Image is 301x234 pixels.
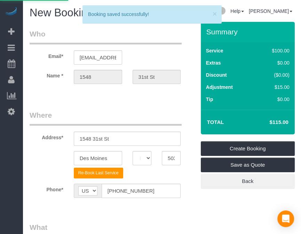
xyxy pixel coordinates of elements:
span: New Booking [30,7,93,19]
label: Address* [24,132,69,141]
h3: Summary [206,28,291,36]
input: Last Name* [133,70,181,84]
label: Extras [206,59,221,66]
input: First Name* [74,70,122,84]
label: Discount [206,72,227,78]
button: Re-Book Last Service [74,168,123,178]
a: Create Booking [201,141,295,156]
input: Email* [74,50,122,65]
input: City* [74,151,122,165]
input: Zip Code* [162,151,181,165]
label: Name * [24,70,69,79]
div: ($0.00) [257,72,290,78]
a: Save as Quote [201,158,295,172]
a: Help [230,8,244,14]
legend: Where [30,110,182,126]
label: Phone* [24,184,69,193]
label: Service [206,47,223,54]
input: Phone* [102,184,181,198]
legend: Who [30,29,182,44]
label: Tip [206,96,213,103]
a: [PERSON_NAME] [249,8,292,14]
div: $15.00 [257,84,290,91]
div: Open Intercom Messenger [277,210,294,227]
div: $0.00 [257,96,290,103]
a: Back [201,174,295,189]
strong: Total [207,119,224,125]
button: × [213,10,217,17]
img: Automaid Logo [4,7,18,17]
div: $100.00 [257,47,290,54]
div: Booking saved successfully! [88,11,216,18]
label: Email* [24,50,69,60]
label: Adjustment [206,84,233,91]
h4: $115.00 [248,119,288,125]
div: $0.00 [257,59,290,66]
